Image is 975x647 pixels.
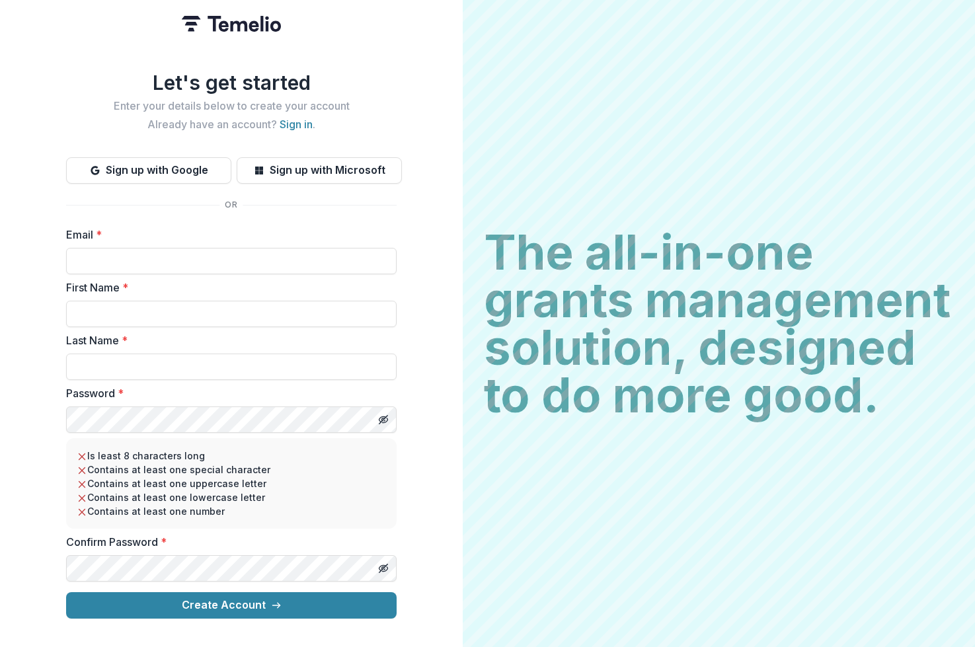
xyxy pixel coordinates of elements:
[66,385,389,401] label: Password
[182,16,281,32] img: Temelio
[66,332,389,348] label: Last Name
[66,227,389,243] label: Email
[77,449,386,463] li: Is least 8 characters long
[373,409,394,430] button: Toggle password visibility
[66,592,397,619] button: Create Account
[77,490,386,504] li: Contains at least one lowercase letter
[66,157,231,184] button: Sign up with Google
[66,100,397,112] h2: Enter your details below to create your account
[66,71,397,95] h1: Let's get started
[66,118,397,131] h2: Already have an account? .
[77,476,386,490] li: Contains at least one uppercase letter
[77,463,386,476] li: Contains at least one special character
[280,118,313,131] a: Sign in
[373,558,394,579] button: Toggle password visibility
[237,157,402,184] button: Sign up with Microsoft
[77,504,386,518] li: Contains at least one number
[66,534,389,550] label: Confirm Password
[66,280,389,295] label: First Name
